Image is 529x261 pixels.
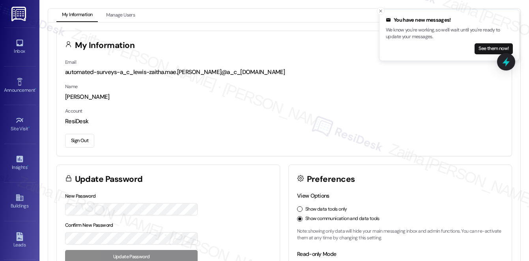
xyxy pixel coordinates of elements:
[65,93,503,101] div: [PERSON_NAME]
[307,175,355,183] h3: Preferences
[101,9,140,22] button: Manage Users
[4,191,36,212] a: Buildings
[297,250,336,257] label: Read-only Mode
[28,125,30,130] span: •
[377,7,385,15] button: Close toast
[75,41,135,50] h3: My Information
[65,83,78,90] label: Name
[475,43,513,54] button: See them now!
[65,193,96,199] label: New Password
[386,16,513,24] div: You have new messages!
[65,108,82,114] label: Account
[297,192,329,199] label: View Options
[65,117,503,126] div: ResiDesk
[297,228,503,242] p: Note: showing only data will hide your main messaging inbox and admin functions. You can re-activ...
[65,134,94,148] button: Sign Out
[65,222,113,228] label: Confirm New Password
[305,206,347,213] label: Show data tools only
[4,114,36,135] a: Site Visit •
[386,27,513,41] p: We know you're working, so we'll wait until you're ready to update your messages.
[4,36,36,57] a: Inbox
[75,175,143,183] h3: Update Password
[56,9,98,22] button: My Information
[4,230,36,251] a: Leads
[65,59,76,65] label: Email
[35,86,36,92] span: •
[4,152,36,174] a: Insights •
[11,7,28,21] img: ResiDesk Logo
[305,215,379,222] label: Show communication and data tools
[65,68,503,76] div: automated-surveys-a_c_lewis-zaitha.mae.[PERSON_NAME]@a_c_[DOMAIN_NAME]
[27,163,28,169] span: •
